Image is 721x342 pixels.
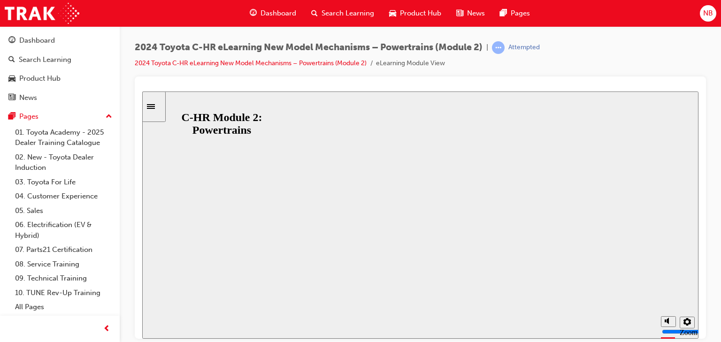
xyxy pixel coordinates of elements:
span: learningRecordVerb_ATTEMPT-icon [492,41,505,54]
span: News [467,8,485,19]
button: DashboardSearch LearningProduct HubNews [4,30,116,108]
a: 10. TUNE Rev-Up Training [11,286,116,300]
a: car-iconProduct Hub [382,4,449,23]
button: NB [700,5,716,22]
a: 04. Customer Experience [11,189,116,204]
span: Dashboard [261,8,296,19]
span: | [486,42,488,53]
a: Product Hub [4,70,116,87]
a: search-iconSearch Learning [304,4,382,23]
span: news-icon [456,8,463,19]
span: car-icon [8,75,15,83]
a: All Pages [11,300,116,314]
button: Settings [537,225,552,237]
a: news-iconNews [449,4,492,23]
div: Attempted [508,43,540,52]
a: 08. Service Training [11,257,116,272]
li: eLearning Module View [376,58,445,69]
a: guage-iconDashboard [242,4,304,23]
a: News [4,89,116,106]
div: Dashboard [19,35,55,46]
a: pages-iconPages [492,4,537,23]
span: Pages [511,8,530,19]
div: Pages [19,111,38,122]
span: NB [703,8,713,19]
button: Pages [4,108,116,125]
div: misc controls [514,217,552,247]
span: pages-icon [8,113,15,121]
a: 06. Electrification (EV & Hybrid) [11,218,116,243]
span: Product Hub [400,8,441,19]
a: 01. Toyota Academy - 2025 Dealer Training Catalogue [11,125,116,150]
a: 2024 Toyota C-HR eLearning New Model Mechanisms – Powertrains (Module 2) [135,59,367,67]
span: prev-icon [103,323,110,335]
div: News [19,92,37,103]
span: pages-icon [500,8,507,19]
span: guage-icon [8,37,15,45]
span: news-icon [8,94,15,102]
a: 02. New - Toyota Dealer Induction [11,150,116,175]
label: Zoom to fit [537,237,555,262]
a: Search Learning [4,51,116,68]
a: 03. Toyota For Life [11,175,116,190]
div: Product Hub [19,73,61,84]
button: Mute (Ctrl+Alt+M) [519,225,534,236]
a: 07. Parts21 Certification [11,243,116,257]
img: Trak [5,3,79,24]
span: 2024 Toyota C-HR eLearning New Model Mechanisms – Powertrains (Module 2) [135,42,483,53]
a: Dashboard [4,32,116,49]
span: guage-icon [250,8,257,19]
a: 09. Technical Training [11,271,116,286]
input: volume [520,236,580,244]
span: up-icon [106,111,112,123]
span: Search Learning [322,8,374,19]
a: 05. Sales [11,204,116,218]
span: car-icon [389,8,396,19]
div: Search Learning [19,54,71,65]
span: search-icon [8,56,15,64]
span: search-icon [311,8,318,19]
